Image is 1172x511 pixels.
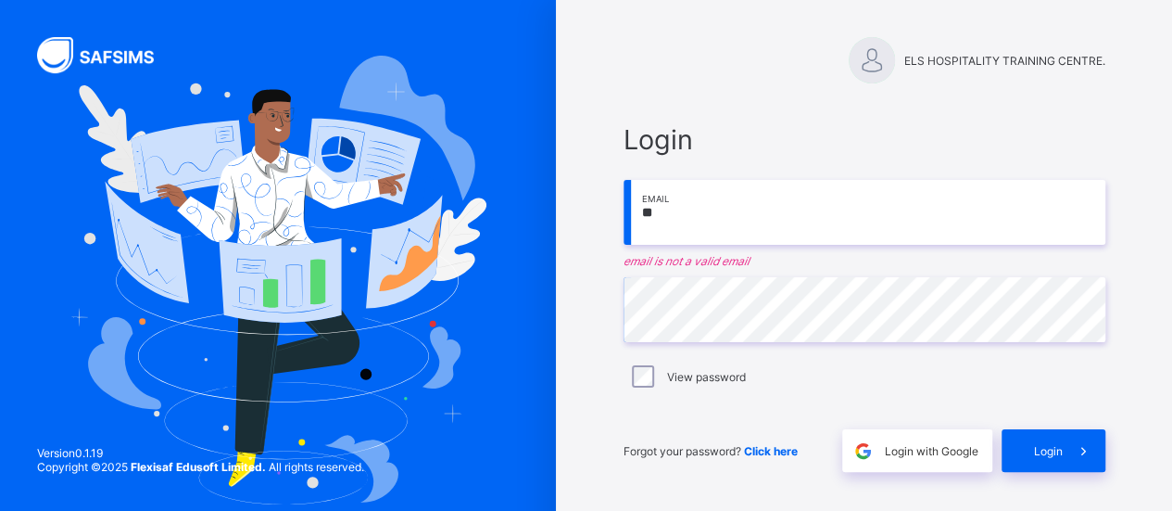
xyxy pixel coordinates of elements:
[69,56,485,504] img: Hero Image
[37,460,364,474] span: Copyright © 2025 All rights reserved.
[667,370,746,384] label: View password
[904,54,1105,68] span: ELS HOSPITALITY TRAINING CENTRE.
[37,446,364,460] span: Version 0.1.19
[885,444,978,458] span: Login with Google
[624,444,798,458] span: Forgot your password?
[624,254,1105,268] em: email is not a valid email
[37,37,176,73] img: SAFSIMS Logo
[1034,444,1063,458] span: Login
[852,441,874,462] img: google.396cfc9801f0270233282035f929180a.svg
[131,460,266,474] strong: Flexisaf Edusoft Limited.
[744,444,798,458] a: Click here
[624,123,1105,156] span: Login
